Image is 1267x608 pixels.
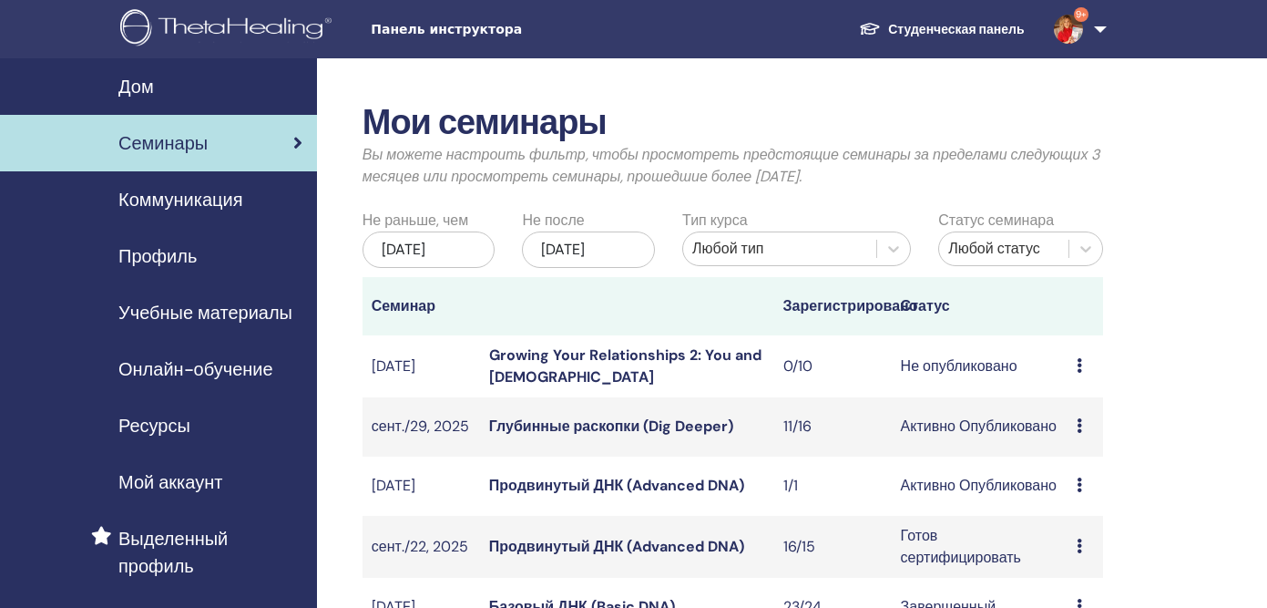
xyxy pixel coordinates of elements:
a: Growing Your Relationships 2: You and [DEMOGRAPHIC_DATA] [489,345,761,386]
th: Статус [892,277,1068,335]
span: Семинары [118,129,208,157]
td: 1/1 [774,457,892,516]
label: Не раньше, чем [363,210,468,232]
td: 11/16 [774,397,892,457]
td: Не опубликовано [892,335,1068,397]
label: Тип курса [682,210,747,232]
a: Продвинутый ДНК (Advanced DNA) [489,537,744,556]
th: Зарегистрировано [774,277,892,335]
div: Любой тип [692,238,867,260]
label: Статус семинара [938,210,1054,232]
span: Ресурсы [118,412,190,439]
span: Панель инструктора [371,20,644,39]
span: Мой аккаунт [118,469,222,496]
th: Семинар [363,277,480,335]
td: 16/15 [774,516,892,578]
a: Продвинутый ДНК (Advanced DNA) [489,476,744,495]
td: Готов сертифицировать [892,516,1068,578]
span: Коммуникация [118,186,242,213]
td: [DATE] [363,457,480,516]
td: сент./29, 2025 [363,397,480,457]
td: сент./22, 2025 [363,516,480,578]
td: Активно Опубликовано [892,457,1068,516]
td: Активно Опубликовано [892,397,1068,457]
span: Выделенный профиль [118,525,302,580]
img: graduation-cap-white.svg [859,21,881,36]
img: default.jpg [1054,15,1083,44]
span: Онлайн-обучение [118,356,273,383]
span: Учебные материалы [118,299,292,326]
a: Глубинные раскопки (Dig Deeper) [489,417,733,436]
span: 9+ [1074,7,1088,22]
td: 0/10 [774,335,892,397]
div: [DATE] [363,232,496,268]
span: Профиль [118,242,197,270]
label: Не после [522,210,584,232]
span: Дом [118,73,154,100]
td: [DATE] [363,335,480,397]
p: Вы можете настроить фильтр, чтобы просмотреть предстоящие семинары за пределами следующих 3 месяц... [363,144,1103,188]
div: Любой статус [948,238,1059,260]
a: Студенческая панель [844,13,1038,46]
h2: Мои семинары [363,102,1103,144]
img: logo.png [120,9,338,50]
div: [DATE] [522,232,655,268]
